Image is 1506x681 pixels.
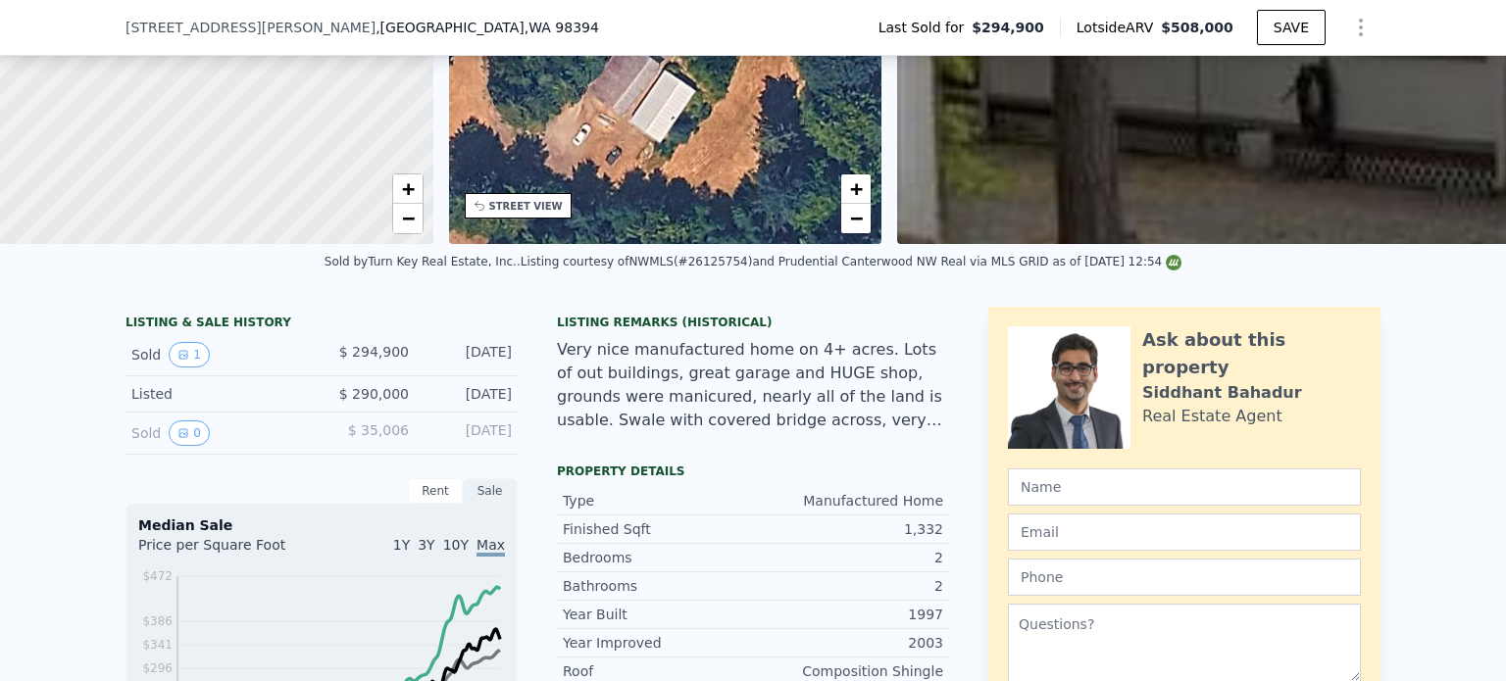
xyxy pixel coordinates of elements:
div: 1,332 [753,519,943,539]
div: Ask about this property [1142,326,1361,381]
span: 3Y [418,537,434,553]
div: LISTING & SALE HISTORY [125,315,518,334]
div: Sale [463,478,518,504]
span: + [850,176,863,201]
span: Last Sold for [878,18,973,37]
span: $ 294,900 [339,344,409,360]
div: Listed [131,384,306,404]
div: [DATE] [425,342,512,367]
div: 1997 [753,605,943,624]
tspan: $472 [142,569,173,583]
div: Sold [131,342,306,367]
span: , WA 98394 [525,20,599,35]
span: $294,900 [972,18,1044,37]
div: Property details [557,463,949,479]
tspan: $341 [142,638,173,652]
tspan: $386 [142,614,173,628]
button: SAVE [1257,10,1326,45]
span: − [401,206,414,230]
span: $ 290,000 [339,386,409,402]
span: + [401,176,414,201]
span: [STREET_ADDRESS][PERSON_NAME] [125,18,376,37]
div: Year Built [563,605,753,624]
div: STREET VIEW [489,199,563,214]
div: Rent [408,478,463,504]
span: 1Y [393,537,410,553]
div: Price per Square Foot [138,535,322,566]
button: View historical data [169,342,210,367]
span: Lotside ARV [1077,18,1161,37]
div: Type [563,491,753,511]
div: [DATE] [425,420,512,446]
div: Sold [131,420,306,446]
input: Phone [1008,559,1361,596]
span: , [GEOGRAPHIC_DATA] [376,18,599,37]
div: Siddhant Bahadur [1142,381,1302,405]
button: Show Options [1341,8,1380,47]
input: Name [1008,468,1361,506]
div: Sold by Turn Key Real Estate, Inc. . [325,255,521,268]
div: 2 [753,548,943,567]
input: Email [1008,513,1361,551]
div: Listing Remarks (Historical) [557,315,949,330]
span: − [850,206,863,230]
tspan: $296 [142,661,173,675]
div: Finished Sqft [563,519,753,539]
div: Median Sale [138,515,505,535]
a: Zoom in [841,174,871,204]
div: Bathrooms [563,576,753,596]
a: Zoom in [393,174,423,204]
div: Manufactured Home [753,491,943,511]
div: [DATE] [425,384,512,404]
img: NWMLS Logo [1166,255,1181,270]
button: View historical data [169,420,210,446]
span: Max [477,537,505,557]
span: 10Y [443,537,469,553]
div: 2003 [753,633,943,653]
div: Listing courtesy of NWMLS (#26125754) and Prudential Canterwood NW Real via MLS GRID as of [DATE]... [521,255,1181,268]
div: Composition Shingle [753,661,943,681]
div: Year Improved [563,633,753,653]
span: $508,000 [1161,20,1233,35]
div: Very nice manufactured home on 4+ acres. Lots of out buildings, great garage and HUGE shop, groun... [557,338,949,432]
a: Zoom out [393,204,423,233]
div: Real Estate Agent [1142,405,1282,428]
div: Roof [563,661,753,681]
span: $ 35,006 [348,422,409,438]
div: Bedrooms [563,548,753,567]
div: 2 [753,576,943,596]
a: Zoom out [841,204,871,233]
